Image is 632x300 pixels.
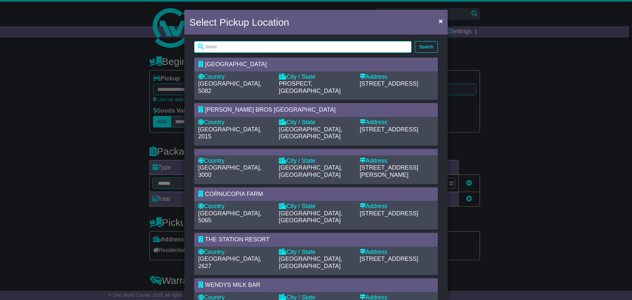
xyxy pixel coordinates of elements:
[205,106,335,113] span: [PERSON_NAME] BROS [GEOGRAPHIC_DATA]
[435,14,446,28] button: Close
[205,282,260,288] span: WENDYS MILK BAR
[360,119,434,126] div: Address
[360,126,418,133] span: [STREET_ADDRESS]
[360,256,418,262] span: [STREET_ADDRESS]
[198,126,261,140] span: [GEOGRAPHIC_DATA], 2015
[205,191,263,197] span: CORNUCOPIA FARM
[360,210,418,217] span: [STREET_ADDRESS]
[198,203,272,210] div: Country
[189,15,289,30] h4: Select Pickup Location
[360,80,418,87] span: [STREET_ADDRESS]
[360,203,434,210] div: Address
[279,210,342,224] span: [GEOGRAPHIC_DATA], [GEOGRAPHIC_DATA]
[439,17,443,25] span: ×
[279,73,353,81] div: City / State
[279,157,353,165] div: City / State
[360,73,434,81] div: Address
[360,164,418,178] span: [STREET_ADDRESS][PERSON_NAME]
[279,119,353,126] div: City / State
[205,61,267,68] span: [GEOGRAPHIC_DATA]
[205,236,270,243] span: THE STATION RESORT
[279,203,353,210] div: City / State
[198,164,261,178] span: [GEOGRAPHIC_DATA], 3000
[198,157,272,165] div: Country
[198,249,272,256] div: Country
[198,73,272,81] div: Country
[279,80,340,94] span: PROSPECT, [GEOGRAPHIC_DATA]
[279,126,342,140] span: [GEOGRAPHIC_DATA], [GEOGRAPHIC_DATA]
[279,256,342,269] span: [GEOGRAPHIC_DATA], [GEOGRAPHIC_DATA]
[360,157,434,165] div: Address
[198,210,261,224] span: [GEOGRAPHIC_DATA], 5065
[360,249,434,256] div: Address
[198,80,261,94] span: [GEOGRAPHIC_DATA], 5082
[279,164,342,178] span: [GEOGRAPHIC_DATA], [GEOGRAPHIC_DATA]
[198,256,261,269] span: [GEOGRAPHIC_DATA], 2627
[415,41,438,53] button: Search
[198,119,272,126] div: Country
[279,249,353,256] div: City / State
